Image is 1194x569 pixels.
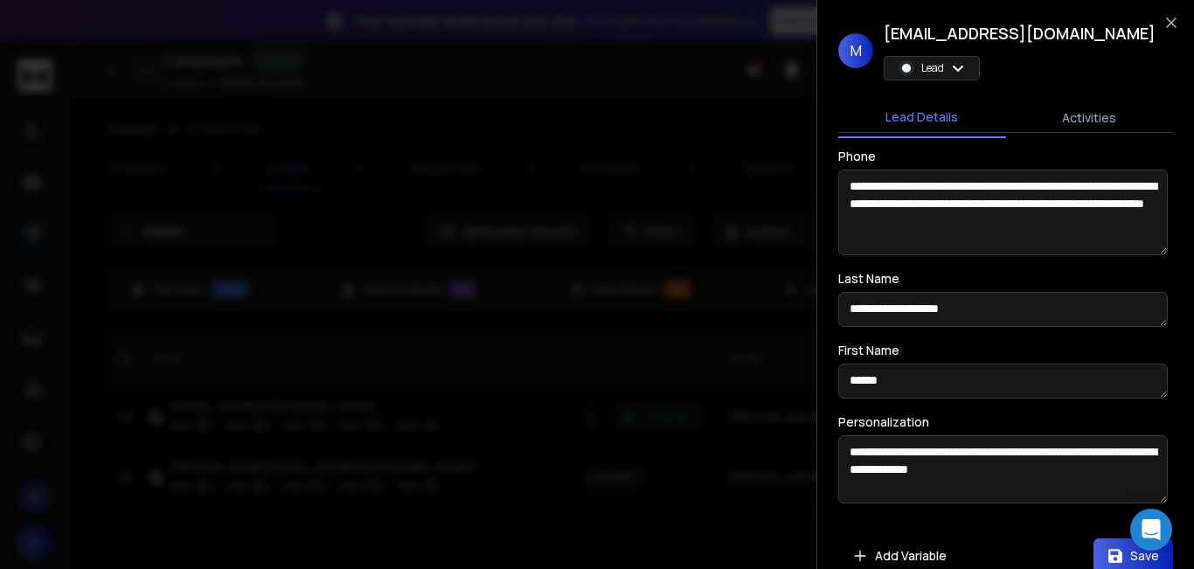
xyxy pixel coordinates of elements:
span: M [838,33,873,68]
p: Lead [921,61,944,75]
label: Last Name [838,273,899,285]
button: Activities [1006,99,1174,137]
button: Lead Details [838,98,1006,138]
h1: [EMAIL_ADDRESS][DOMAIN_NAME] [884,21,1156,45]
label: Personalization [838,416,929,428]
label: First Name [838,344,899,357]
div: Open Intercom Messenger [1130,509,1172,551]
label: Phone [838,150,876,163]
